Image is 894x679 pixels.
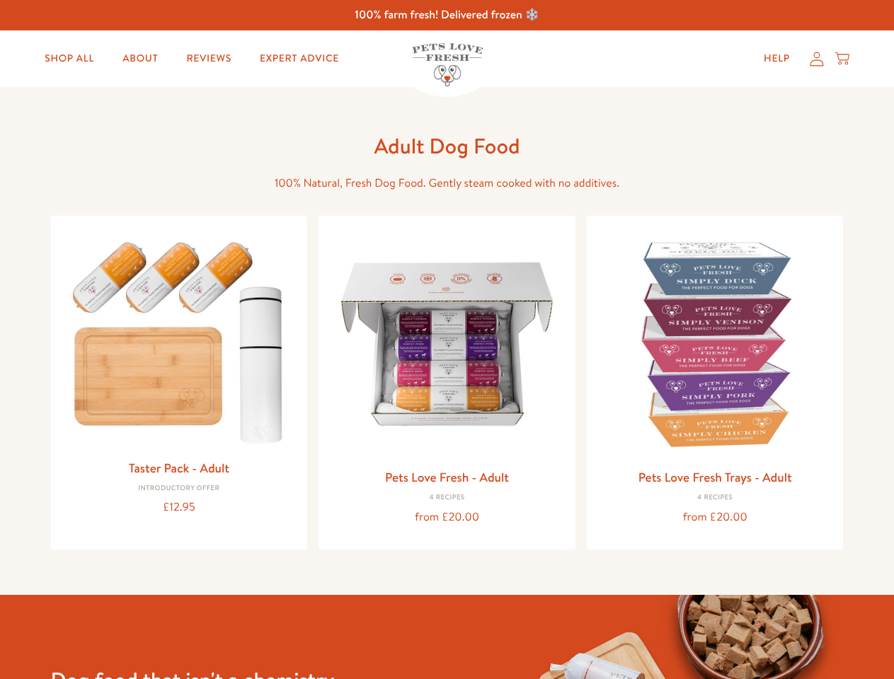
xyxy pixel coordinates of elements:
a: Reviews [175,45,242,73]
div: from £20.00 [330,508,564,527]
a: Taster Pack - Adult [129,459,229,477]
a: Shop All [33,45,105,73]
h1: Adult Dog Food [221,132,674,160]
div: £12.95 [62,498,297,517]
span: 100% Natural, Fresh Dog Food. Gently steam cooked with no additives. [275,175,619,191]
a: Pets Love Fresh Trays - Adult [638,468,792,486]
div: 4 Recipes [330,494,564,502]
a: About [111,45,169,73]
a: Expert Advice [248,45,350,73]
div: 4 Recipes [598,494,832,502]
img: Pets Love Fresh - Adult [330,227,564,461]
div: from £20.00 [598,508,832,527]
a: Pets Love Fresh - Adult [385,468,509,486]
div: Introductory Offer [62,484,297,493]
img: Pets Love Fresh [412,43,483,86]
a: Help [752,45,801,73]
img: Taster Pack - Adult [62,227,297,451]
img: Pets Love Fresh Trays - Adult [598,227,832,461]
